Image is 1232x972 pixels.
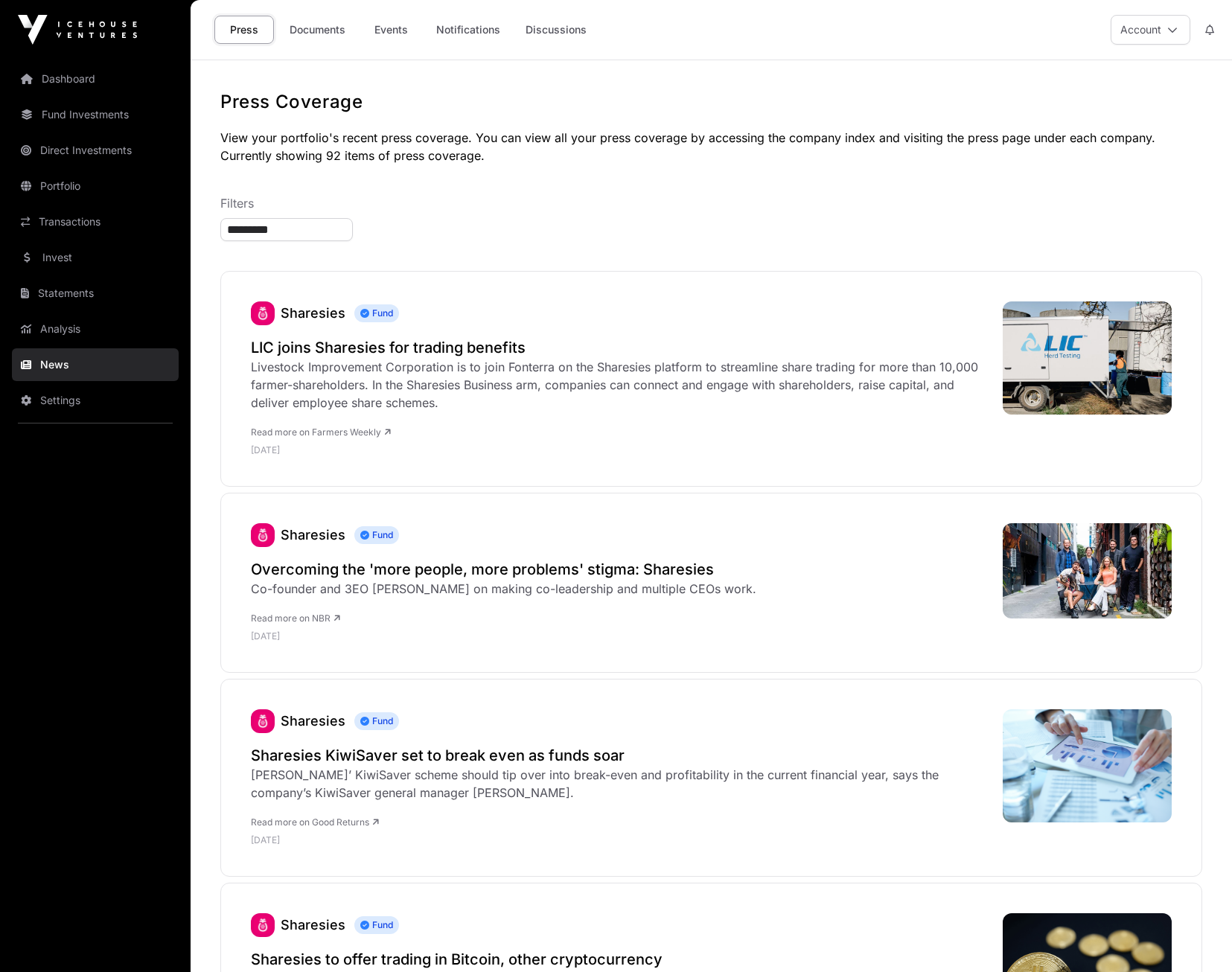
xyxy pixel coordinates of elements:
p: [DATE] [251,630,756,642]
a: Analysis [12,313,179,345]
img: sharesies_logo.jpeg [251,709,275,733]
span: Fund [354,712,399,730]
a: Sharesies [281,917,345,933]
span: Fund [354,526,399,544]
a: Discussions [516,16,596,44]
a: Sharesies [281,713,345,729]
a: Read more on NBR [251,613,340,624]
a: Read more on Farmers Weekly [251,426,391,438]
a: Fund Investments [12,98,179,131]
p: [DATE] [251,444,988,456]
a: Overcoming the 'more people, more problems' stigma: Sharesies [251,559,756,580]
a: Sharesies [281,305,345,321]
a: Dashboard [12,63,179,95]
a: Sharesies [251,523,275,547]
a: Sharesies [251,301,275,325]
a: Sharesies to offer trading in Bitcoin, other cryptocurrency [251,949,695,970]
img: Graph_Tablet.jpg [1003,709,1172,822]
iframe: Chat Widget [1158,901,1232,972]
div: Co-founder and 3EO [PERSON_NAME] on making co-leadership and multiple CEOs work. [251,580,756,598]
a: Notifications [427,16,510,44]
a: Statements [12,277,179,310]
button: Account [1111,15,1190,45]
a: Events [361,16,421,44]
h1: Press Coverage [220,90,1202,114]
a: Settings [12,384,179,417]
img: 484176776_1035568341937315_8710553082385032245_n-768x512.jpg [1003,301,1172,415]
span: Fund [354,916,399,934]
a: Portfolio [12,170,179,202]
a: Read more on Good Returns [251,816,379,828]
img: sharesies_logo.jpeg [251,301,275,325]
a: Press [214,16,274,44]
a: Sharesies [251,709,275,733]
div: Livestock Improvement Corporation is to join Fonterra on the Sharesies platform to streamline sha... [251,358,988,412]
a: Sharesies [251,913,275,937]
a: Invest [12,241,179,274]
a: Direct Investments [12,134,179,167]
img: sharesies_logo.jpeg [251,523,275,547]
a: Sharesies [281,527,345,543]
img: Sharesies-co-founders_4407.jpeg [1003,523,1172,618]
span: Fund [354,304,399,322]
a: Transactions [12,205,179,238]
img: Icehouse Ventures Logo [18,15,137,45]
a: News [12,348,179,381]
p: [DATE] [251,834,988,846]
a: Sharesies KiwiSaver set to break even as funds soar [251,745,988,766]
p: Filters [220,194,1202,212]
a: LIC joins Sharesies for trading benefits [251,337,988,358]
p: View your portfolio's recent press coverage. You can view all your press coverage by accessing th... [220,129,1202,164]
a: Documents [280,16,355,44]
img: sharesies_logo.jpeg [251,913,275,937]
div: [PERSON_NAME]’ KiwiSaver scheme should tip over into break-even and profitability in the current ... [251,766,988,802]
